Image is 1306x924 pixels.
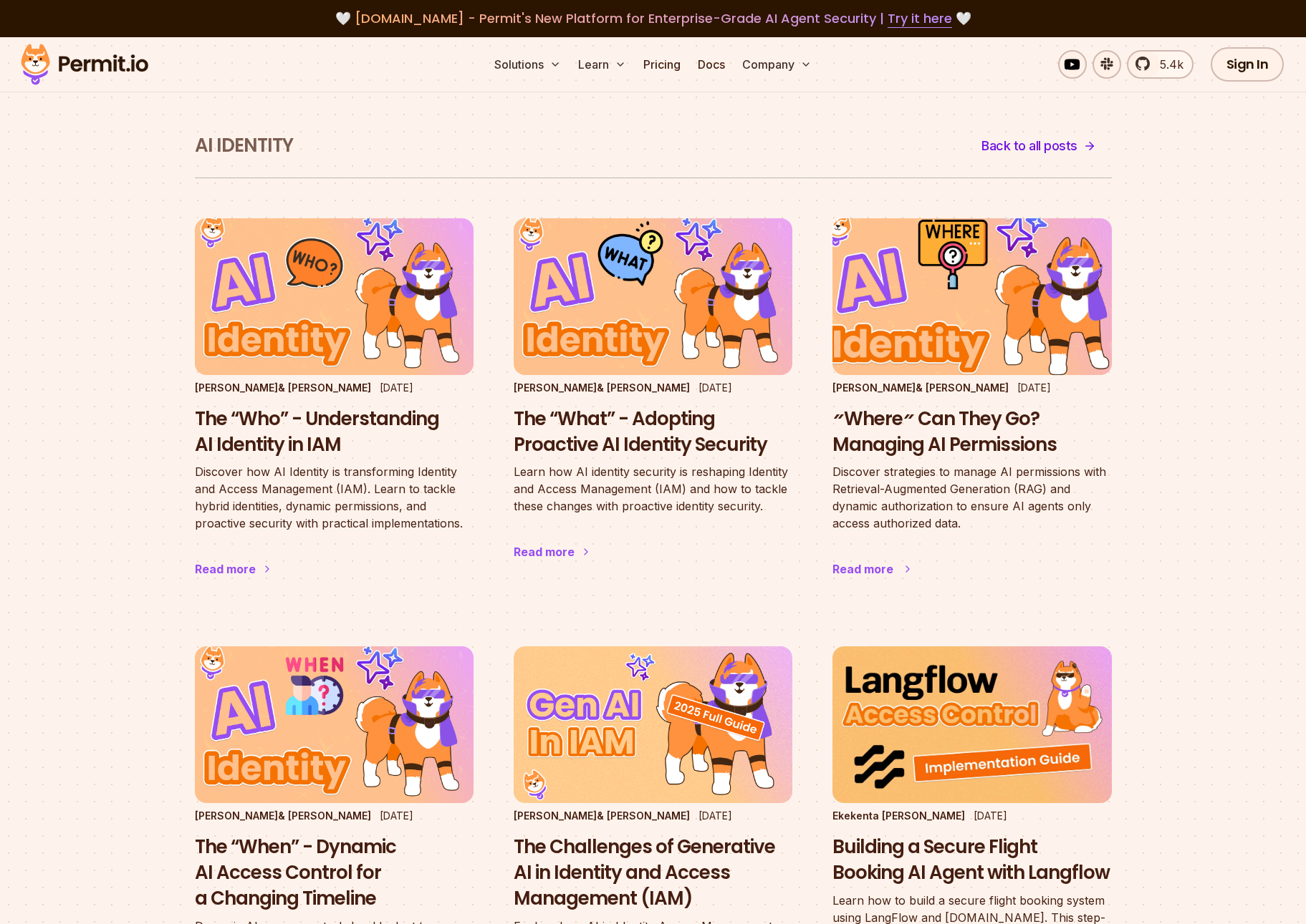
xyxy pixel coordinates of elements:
[195,381,371,395] p: [PERSON_NAME] & [PERSON_NAME]
[736,50,817,79] button: Company
[819,210,1125,383] img: ״Where״ Can They Go? Managing AI Permissions
[195,646,474,803] img: The “When” - Dynamic AI Access Control for a Changing Timeline
[832,381,1009,395] p: [PERSON_NAME] & [PERSON_NAME]
[974,809,1007,822] time: [DATE]
[1151,56,1183,73] span: 5.4k
[514,463,792,515] p: Learn how AI identity security is reshaping Identity and Access Management (IAM) and how to tackl...
[489,50,567,79] button: Solutions
[832,218,1111,607] a: ״Where״ Can They Go? Managing AI Permissions[PERSON_NAME]& [PERSON_NAME][DATE]״Where״ Can They Go...
[832,809,965,823] p: Ekekenta [PERSON_NAME]
[698,809,732,822] time: [DATE]
[1127,50,1194,79] a: 5.4k
[966,129,1112,163] a: Back to all posts
[832,463,1111,532] p: Discover strategies to manage AI permissions with Retrieval-Augmented Generation (RAG) and dynami...
[698,381,732,394] time: [DATE]
[832,407,1111,458] h3: ״Where״ Can They Go? Managing AI Permissions
[1211,47,1285,82] a: Sign In
[572,50,632,79] button: Learn
[692,50,731,79] a: Docs
[514,407,792,458] h3: The “What” - Adopting Proactive AI Identity Security
[514,218,792,589] a: The “What” - Adopting Proactive AI Identity Security[PERSON_NAME]& [PERSON_NAME][DATE]The “What” ...
[195,218,474,375] img: The “Who” - Understanding AI Identity in IAM
[195,835,474,911] h3: The “When” - Dynamic AI Access Control for a Changing Timeline
[514,835,792,911] h3: The Challenges of Generative AI in Identity and Access Management (IAM)
[514,543,575,560] div: Read more
[888,9,952,28] a: Try it here
[195,407,474,458] h3: The “Who” - Understanding AI Identity in IAM
[638,50,686,79] a: Pricing
[195,560,256,578] div: Read more
[34,9,1272,29] div: 🤍 🤍
[514,646,792,803] img: The Challenges of Generative AI in Identity and Access Management (IAM)
[832,560,893,578] div: Read more
[514,809,690,823] p: [PERSON_NAME] & [PERSON_NAME]
[355,9,952,27] span: [DOMAIN_NAME] - Permit's New Platform for Enterprise-Grade AI Agent Security |
[1017,381,1051,394] time: [DATE]
[380,809,413,822] time: [DATE]
[832,646,1111,803] img: Building a Secure Flight Booking AI Agent with Langflow
[14,40,155,89] img: Permit logo
[195,463,474,532] p: Discover how AI Identity is transforming Identity and Access Management (IAM). Learn to tackle hy...
[195,809,371,823] p: [PERSON_NAME] & [PERSON_NAME]
[514,381,690,395] p: [PERSON_NAME] & [PERSON_NAME]
[380,381,413,394] time: [DATE]
[195,218,474,606] a: The “Who” - Understanding AI Identity in IAM[PERSON_NAME]& [PERSON_NAME][DATE]The “Who” - Underst...
[514,218,792,375] img: The “What” - Adopting Proactive AI Identity Security
[832,835,1111,886] h3: Building a Secure Flight Booking AI Agent with Langflow
[195,133,293,159] h1: AI Identity
[981,136,1077,156] span: Back to all posts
